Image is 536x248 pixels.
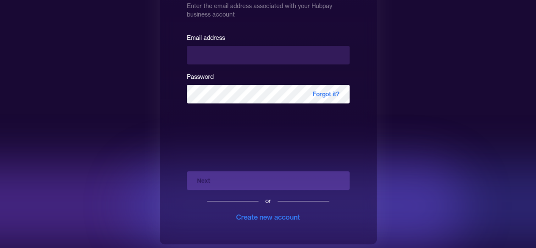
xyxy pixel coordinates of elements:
span: Forgot it? [303,85,350,103]
div: Create new account [236,212,300,222]
label: Email address [187,34,225,42]
div: or [265,197,271,205]
label: Password [187,73,214,81]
